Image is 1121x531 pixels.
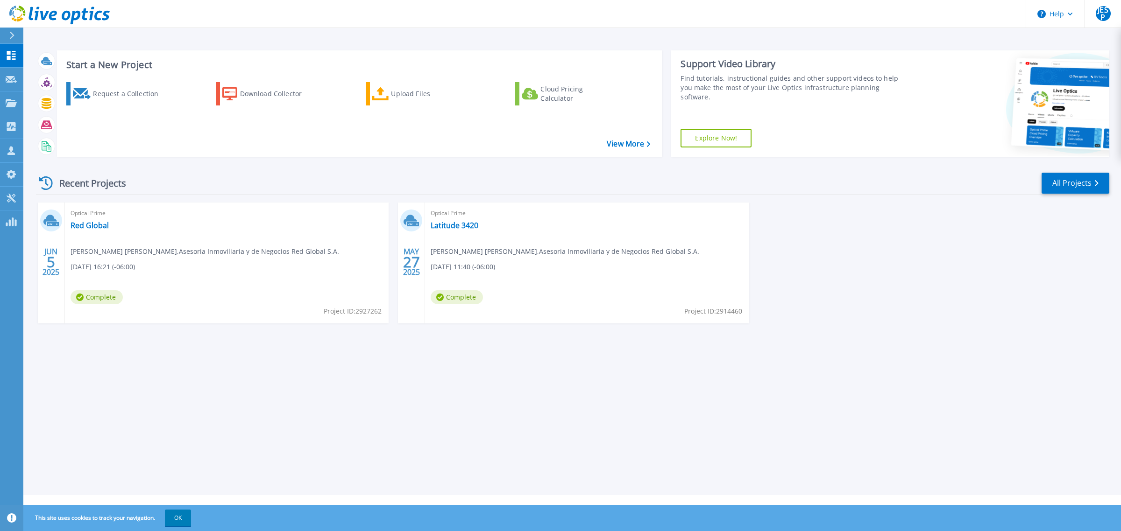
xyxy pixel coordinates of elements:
a: All Projects [1042,173,1109,194]
span: [PERSON_NAME] [PERSON_NAME] , Asesoria Inmoviliaria y de Negocios Red Global S.A. [71,246,339,257]
span: 27 [403,258,420,266]
span: [DATE] 11:40 (-06:00) [431,262,495,272]
div: Find tutorials, instructional guides and other support videos to help you make the most of your L... [681,74,906,102]
a: View More [607,140,650,148]
span: Optical Prime [71,208,383,218]
div: Request a Collection [93,84,168,103]
a: Latitude 3420 [431,221,478,230]
a: Red Global [71,221,109,230]
div: Recent Projects [36,172,139,195]
a: Cloud Pricing Calculator [515,82,619,105]
span: [DATE] 16:21 (-06:00) [71,262,135,272]
div: Download Collector [240,84,315,103]
span: Optical Prime [431,208,743,218]
div: MAY 2025 [403,245,420,279]
span: 5 [47,258,55,266]
span: Project ID: 2914460 [684,306,742,316]
div: Support Video Library [681,58,906,70]
span: This site uses cookies to track your navigation. [26,510,191,526]
a: Upload Files [366,82,470,105]
span: Project ID: 2927262 [324,306,382,316]
a: Explore Now! [681,129,752,147]
div: Cloud Pricing Calculator [540,84,615,103]
h3: Start a New Project [66,60,650,70]
span: Complete [71,290,123,304]
div: JUN 2025 [42,245,60,279]
a: Download Collector [216,82,320,105]
a: Request a Collection [66,82,170,105]
span: Complete [431,290,483,304]
button: OK [165,510,191,526]
div: Upload Files [391,84,466,103]
span: [PERSON_NAME] [PERSON_NAME] , Asesoria Inmoviliaria y de Negocios Red Global S.A. [431,246,699,257]
span: JESP [1096,6,1111,21]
